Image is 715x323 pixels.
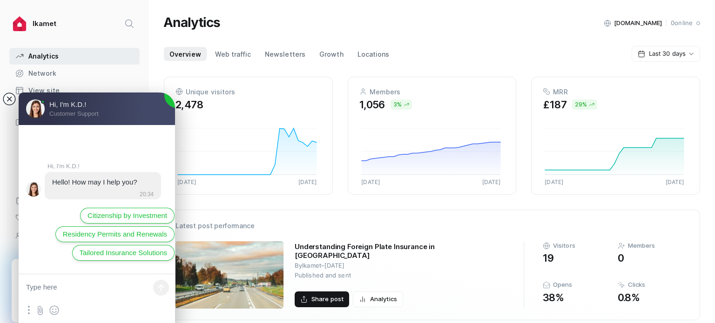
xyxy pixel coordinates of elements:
text: [DATE] [361,178,380,185]
div: 1,056 [359,99,385,110]
a: Posts [9,114,140,131]
jdiv: Hi, I'm K.D.! [47,163,168,170]
text: [DATE] [177,178,196,185]
div: Members [359,86,505,97]
button: Web traffic [209,47,256,61]
div: 2,478 [175,99,203,110]
span: Residency Permits and Renewals [63,229,167,239]
span: Citizenship by Investment [88,211,167,221]
span: Tailored Insurance Solutions [80,248,167,258]
span: 29% [575,102,587,107]
div: By Ikamet – [DATE] [295,261,351,270]
text: [DATE] [298,178,317,185]
jdiv: 20:34 [137,191,154,198]
button: Search site (Ctrl/⌘ + K) [121,16,138,33]
span: 0 online [671,19,693,28]
span: 3% [393,102,402,107]
a: Published [9,165,140,182]
button: Newsletters [259,47,311,61]
a: [DOMAIN_NAME] [614,19,662,28]
jdiv: 16.09.25 20:34:01 [45,172,161,199]
a: Pages [9,193,140,210]
jdiv: Hi, I'm K.D.! [26,182,41,197]
a: Members 1,056 [9,227,140,244]
a: View site [9,82,140,99]
jdiv: Hello! How may I help you? [52,178,137,186]
div: Latest post performance [175,221,688,230]
text: [DATE] [545,178,564,185]
span: 19 [543,253,603,263]
button: Locations [352,47,395,61]
a: Drafts [9,131,140,148]
a: Analytics [9,48,140,65]
span: Clicks [628,280,646,290]
span: Members [628,241,655,250]
span: | [665,19,667,28]
a: Network [9,65,140,82]
div: Active visitors in the last 5 minutes · Updates every 60 seconds [671,19,700,28]
h1: Analytics [163,15,221,31]
text: [DATE] [482,178,501,185]
span: 0.8% [618,292,678,303]
a: Tags [9,210,140,227]
span: Opens [553,280,573,290]
span: Visitors [553,241,575,250]
div: Understanding Foreign Plate Insurance in [GEOGRAPHIC_DATA] [295,243,505,260]
div: Unique visitors [175,86,321,97]
text: [DATE] [666,178,684,185]
div: £187 [543,99,567,110]
div: MRR [543,86,688,97]
button: Analytics [353,291,403,307]
div: Ikamet [33,19,56,28]
div: Published and sent [295,271,351,280]
span: 0 [618,253,678,263]
span: Analytics [370,295,397,304]
a: Scheduled [9,148,140,165]
button: Overview [164,47,207,61]
span: 38% [543,292,603,303]
button: Share post [295,291,349,307]
button: Growth [314,47,349,61]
